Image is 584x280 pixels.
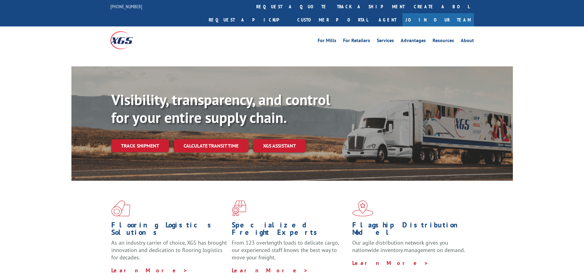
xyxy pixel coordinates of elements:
[318,38,336,45] a: For Mills
[352,200,373,216] img: xgs-icon-flagship-distribution-model-red
[174,139,248,152] a: Calculate transit time
[232,239,348,266] p: From 123 overlength loads to delicate cargo, our experienced staff knows the best way to move you...
[352,239,465,254] span: Our agile distribution network gives you nationwide inventory management on demand.
[111,239,227,261] span: As an industry carrier of choice, XGS has brought innovation and dedication to flooring logistics...
[433,38,454,45] a: Resources
[232,200,246,216] img: xgs-icon-focused-on-flooring-red
[461,38,474,45] a: About
[110,3,142,10] a: [PHONE_NUMBER]
[111,90,330,127] b: Visibility, transparency, and control for your entire supply chain.
[352,259,429,266] a: Learn More >
[403,13,474,26] a: Join Our Team
[377,38,394,45] a: Services
[343,38,370,45] a: For Retailers
[372,13,403,26] a: Agent
[253,139,306,152] a: XGS ASSISTANT
[111,221,227,239] h1: Flooring Logistics Solutions
[232,221,348,239] h1: Specialized Freight Experts
[293,13,372,26] a: Customer Portal
[401,38,426,45] a: Advantages
[111,200,130,216] img: xgs-icon-total-supply-chain-intelligence-red
[232,267,308,274] a: Learn More >
[352,221,468,239] h1: Flagship Distribution Model
[111,139,169,152] a: Track shipment
[204,13,293,26] a: Request a pickup
[111,267,188,274] a: Learn More >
